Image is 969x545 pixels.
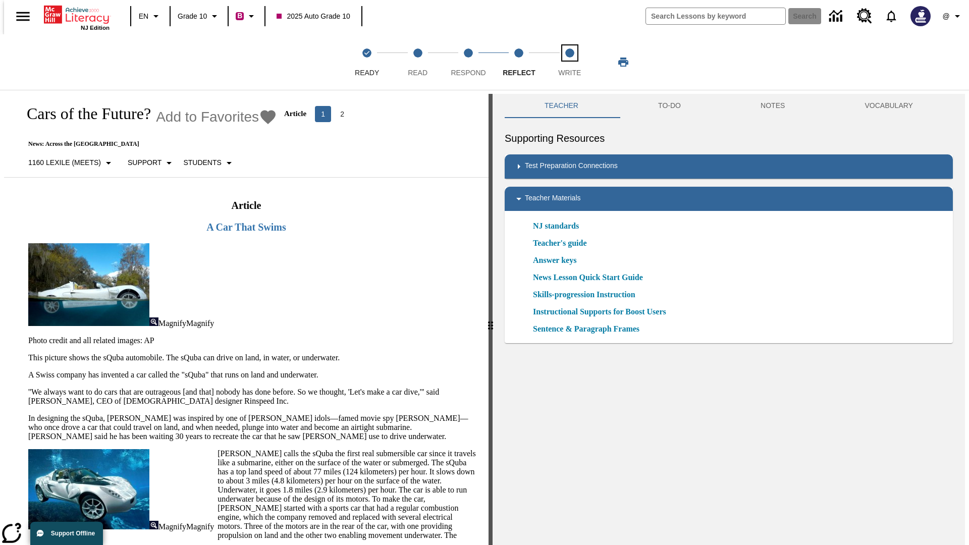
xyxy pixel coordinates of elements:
p: ''We always want to do cars that are outrageous [and that] nobody has done before. So we thought,... [28,388,476,406]
span: Support Offline [51,530,95,537]
button: Teacher [505,94,618,118]
img: Magnify [149,317,158,326]
p: This picture shows the sQuba automobile. The sQuba can drive on land, in water, or underwater. [28,353,476,362]
p: In designing the sQuba, [PERSON_NAME] was inspired by one of [PERSON_NAME] idols—famed movie spy ... [28,414,476,441]
button: Select Lexile, 1160 Lexile (Meets) [24,154,119,172]
p: Teacher Materials [525,193,581,205]
button: Boost Class color is violet red. Change class color [232,7,261,25]
a: Data Center [823,3,851,30]
h3: A Car That Swims [26,222,466,233]
button: Respond step 3 of 5 [439,34,498,90]
a: NJ standards [533,220,585,232]
button: page 1 [315,106,331,122]
button: Ready(Step completed) step 1 of 5 [338,34,396,90]
a: Instructional Supports for Boost Users, Will open in new browser window or tab [533,306,666,318]
button: Print [607,53,639,71]
h6: Supporting Resources [505,130,953,146]
span: Magnify [186,319,214,328]
a: Resource Center, Will open in new tab [851,3,878,30]
h1: Cars of the Future? [16,104,151,123]
button: Open side menu [8,2,38,31]
p: A Swiss company has invented a car called the "sQuba" that runs on land and underwater. [28,370,476,379]
span: Ready [355,69,379,77]
button: Read step 2 of 5 [388,34,447,90]
a: Teacher's guide, Will open in new browser window or tab [533,237,587,249]
img: High-tech automobile treading water. [28,243,149,326]
span: Add to Favorites [156,109,259,125]
a: Skills-progression Instruction, Will open in new browser window or tab [533,289,635,301]
p: 1160 Lexile (Meets) [28,157,101,168]
span: NJ Edition [81,25,110,31]
div: reading [4,94,489,540]
span: @ [942,11,949,22]
a: Answer keys, Will open in new browser window or tab [533,254,576,266]
span: Write [558,69,581,77]
button: Profile/Settings [937,7,969,25]
button: Go to page 2 [334,106,350,122]
div: activity [493,94,965,545]
span: B [237,10,242,22]
p: News: Across the [GEOGRAPHIC_DATA] [16,140,352,148]
img: Avatar [910,6,931,26]
button: Support Offline [30,522,103,545]
p: Students [183,157,221,168]
span: Magnify [158,522,186,531]
a: News Lesson Quick Start Guide, Will open in new browser window or tab [533,271,643,284]
div: Instructional Panel Tabs [505,94,953,118]
button: Select Student [179,154,239,172]
button: Add to Favorites - Cars of the Future? [156,108,277,126]
span: EN [139,11,148,22]
div: Test Preparation Connections [505,154,953,179]
button: Scaffolds, Support [124,154,179,172]
nav: Articles pagination [313,106,352,122]
button: NOTES [721,94,825,118]
button: Language: EN, Select a language [134,7,167,25]
span: Reflect [503,69,535,77]
div: Press Enter or Spacebar and then press right and left arrow keys to move the slider [489,94,493,545]
button: Grade: Grade 10, Select a grade [174,7,225,25]
img: Magnify [149,521,158,529]
span: Read [408,69,427,77]
div: Teacher Materials [505,187,953,211]
button: Reflect step 4 of 5 [490,34,548,90]
span: Grade 10 [178,11,207,22]
a: Notifications [878,3,904,29]
p: Test Preparation Connections [525,160,618,173]
button: Select a new avatar [904,3,937,29]
button: Write step 5 of 5 [541,34,599,90]
span: Respond [451,69,486,77]
span: 2025 Auto Grade 10 [277,11,350,22]
p: Article [284,110,306,118]
div: Home [44,4,110,31]
img: Close-up of a car with two passengers driving underwater. [28,449,149,529]
span: Magnify [158,319,186,328]
span: Magnify [186,522,214,531]
h2: Article [26,200,466,211]
input: search field [646,8,785,24]
p: Photo credit and all related images: AP [28,336,476,345]
button: VOCABULARY [825,94,953,118]
p: Support [128,157,161,168]
button: TO-DO [618,94,721,118]
a: Sentence & Paragraph Frames, Will open in new browser window or tab [533,323,639,335]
